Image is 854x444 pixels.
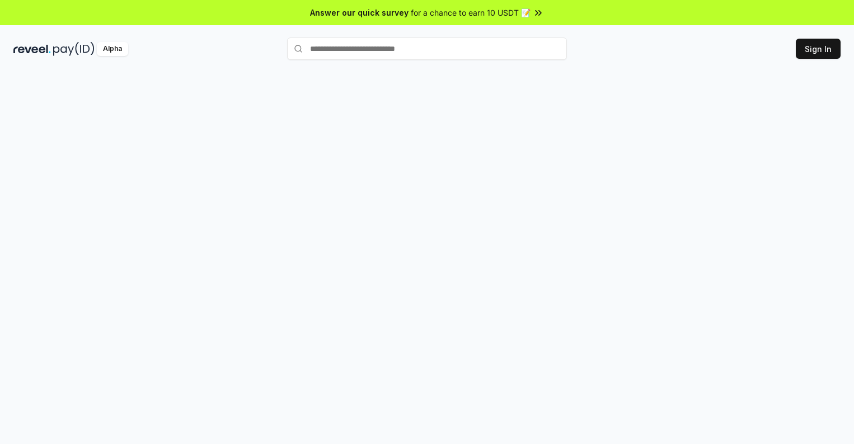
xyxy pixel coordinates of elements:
[13,42,51,56] img: reveel_dark
[796,39,841,59] button: Sign In
[53,42,95,56] img: pay_id
[411,7,531,18] span: for a chance to earn 10 USDT 📝
[310,7,409,18] span: Answer our quick survey
[97,42,128,56] div: Alpha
